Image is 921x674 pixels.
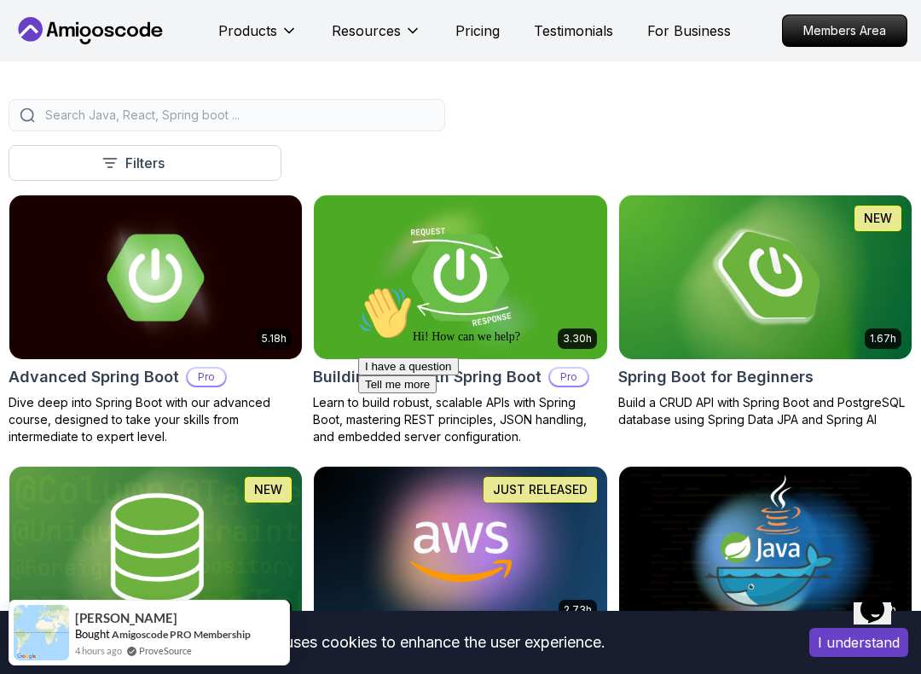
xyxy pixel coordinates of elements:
[7,7,61,61] img: :wave:
[7,96,85,114] button: Tell me more
[125,153,165,173] p: Filters
[332,20,421,55] button: Resources
[75,611,177,625] span: [PERSON_NAME]
[313,365,542,389] h2: Building APIs with Spring Boot
[254,481,282,498] p: NEW
[9,145,281,181] button: Filters
[809,628,908,657] button: Accept cookies
[42,107,434,124] input: Search Java, React, Spring boot ...
[7,51,169,64] span: Hi! How can we help?
[9,467,302,630] img: Spring Data JPA card
[619,195,912,359] img: Spring Boot for Beginners card
[75,643,122,658] span: 4 hours ago
[7,7,559,114] div: 👋Hi! How can we help?I have a questionTell me more
[9,195,302,359] img: Advanced Spring Boot card
[455,20,500,41] a: Pricing
[9,365,179,389] h2: Advanced Spring Boot
[351,279,904,597] iframe: chat widget
[314,195,606,359] img: Building APIs with Spring Boot card
[313,394,607,445] p: Learn to build robust, scalable APIs with Spring Boot, mastering REST principles, JSON handling, ...
[847,602,904,657] iframe: chat widget
[139,643,192,658] a: ProveSource
[188,369,225,386] p: Pro
[618,195,912,428] a: Spring Boot for Beginners card1.67hNEWSpring Boot for BeginnersBuild a CRUD API with Spring Boot ...
[783,15,907,46] p: Members Area
[782,15,907,47] a: Members Area
[14,605,69,660] img: provesource social proof notification image
[864,210,892,227] p: NEW
[647,20,731,41] a: For Business
[534,20,613,41] a: Testimonials
[75,627,110,641] span: Bought
[564,603,592,617] p: 2.73h
[218,20,277,41] p: Products
[7,78,107,96] button: I have a question
[9,195,303,445] a: Advanced Spring Boot card5.18hAdvanced Spring BootProDive deep into Spring Boot with our advanced...
[13,624,784,661] div: This website uses cookies to enhance the user experience.
[314,467,606,630] img: AWS for Developers card
[313,195,607,445] a: Building APIs with Spring Boot card3.30hBuilding APIs with Spring BootProLearn to build robust, s...
[218,20,298,55] button: Products
[262,332,287,346] p: 5.18h
[112,628,251,641] a: Amigoscode PRO Membership
[332,20,401,41] p: Resources
[9,394,303,445] p: Dive deep into Spring Boot with our advanced course, designed to take your skills from intermedia...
